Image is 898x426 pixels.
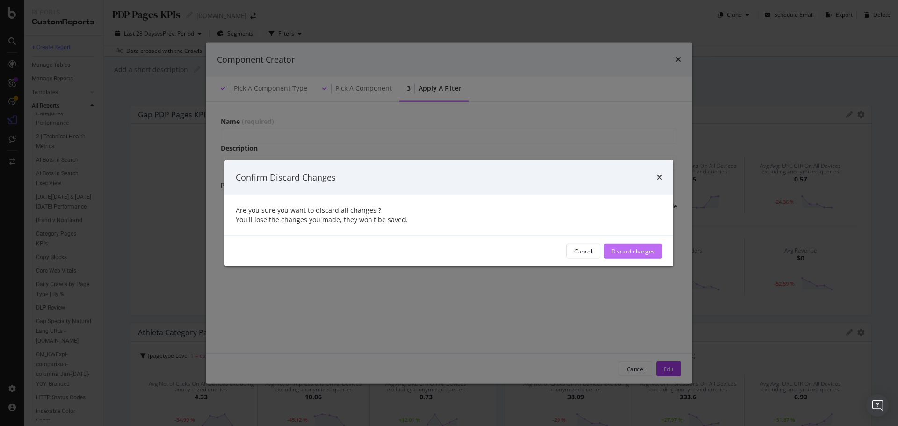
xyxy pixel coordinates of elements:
[236,215,662,224] div: You'll lose the changes you made, they won't be saved.
[574,247,592,255] div: Cancel
[657,171,662,183] div: times
[224,160,673,266] div: modal
[611,247,655,255] div: Discard changes
[604,244,662,259] button: Discard changes
[566,244,600,259] button: Cancel
[866,394,889,417] div: Open Intercom Messenger
[236,206,662,215] div: Are you sure you want to discard all changes ?
[236,171,336,183] div: Confirm Discard Changes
